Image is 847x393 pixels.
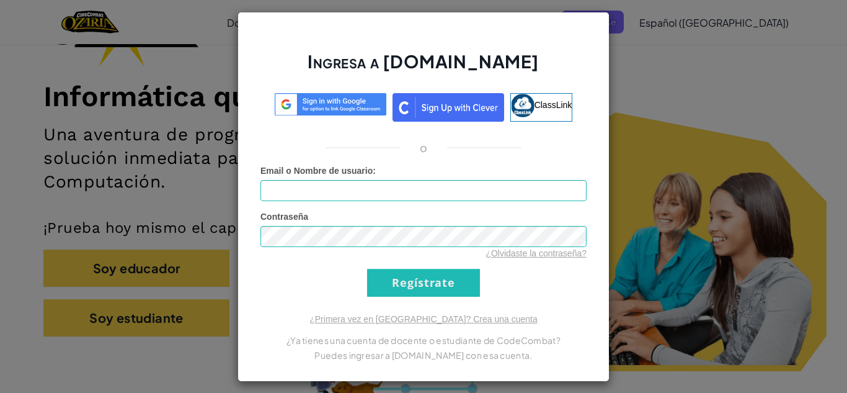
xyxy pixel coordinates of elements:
[534,99,572,109] span: ClassLink
[420,140,427,155] p: o
[392,93,504,122] img: clever_sso_button@2x.png
[275,93,386,116] img: log-in-google-sso.svg
[367,269,480,297] input: Regístrate
[260,348,587,363] p: Puedes ingresar a [DOMAIN_NAME] con esa cuenta.
[260,333,587,348] p: ¿Ya tienes una cuenta de docente o estudiante de CodeCombat?
[511,94,534,117] img: classlink-logo-small.png
[486,248,587,258] a: ¿Olvidaste la contraseña?
[309,314,538,324] a: ¿Primera vez en [GEOGRAPHIC_DATA]? Crea una cuenta
[260,165,376,177] label: :
[260,50,587,86] h2: Ingresa a [DOMAIN_NAME]
[260,166,373,176] span: Email o Nombre de usuario
[260,212,308,222] span: Contraseña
